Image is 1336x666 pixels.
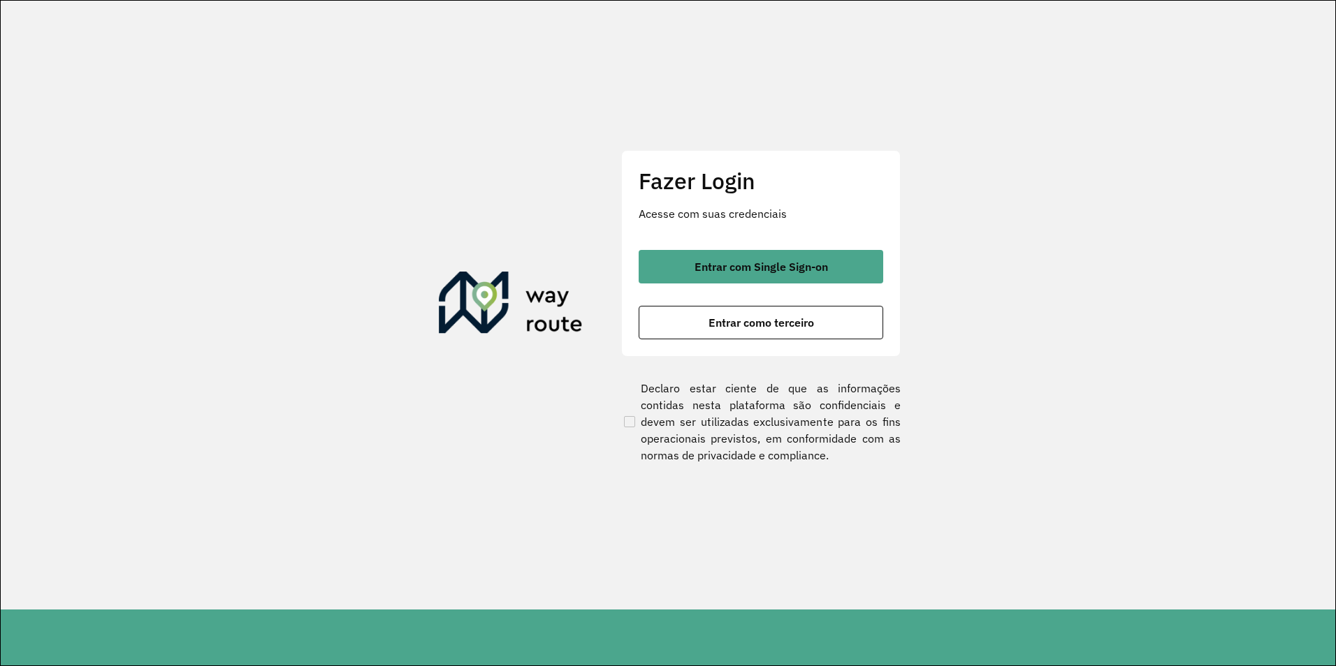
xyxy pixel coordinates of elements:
[639,250,883,283] button: button
[695,261,828,272] span: Entrar com Single Sign-on
[439,272,583,339] img: Roteirizador AmbevTech
[639,306,883,339] button: button
[639,205,883,222] p: Acesse com suas credenciais
[639,168,883,194] h2: Fazer Login
[621,380,901,464] label: Declaro estar ciente de que as informações contidas nesta plataforma são confidenciais e devem se...
[709,317,814,328] span: Entrar como terceiro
